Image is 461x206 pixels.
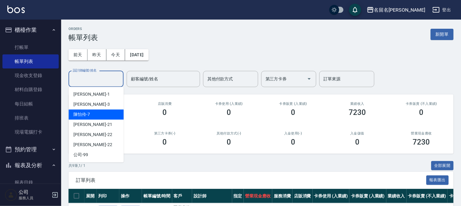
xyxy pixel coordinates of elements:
a: 材料自購登錄 [2,83,59,97]
img: Logo [7,6,25,13]
h3: 0 [419,108,424,117]
th: 業績收入 [386,189,407,203]
button: 昨天 [87,49,106,61]
a: 每日結帳 [2,97,59,111]
th: 營業現金應收 [244,189,273,203]
button: 新開單 [431,29,454,40]
th: 設計師 [192,189,232,203]
button: 名留名[PERSON_NAME] [364,4,428,16]
th: 店販消費 [292,189,313,203]
a: 打帳單 [2,40,59,54]
button: 今天 [106,49,125,61]
a: 現場電腦打卡 [2,125,59,139]
a: 報表匯出 [426,177,449,183]
span: [PERSON_NAME] -1 [73,91,110,97]
h5: 公司 [19,189,50,195]
img: Person [5,189,17,201]
h2: 其他付款方式(-) [204,131,254,135]
h3: 0 [227,138,231,146]
th: 操作 [119,189,142,203]
h2: 卡券販賣 (不入業績) [397,102,446,106]
h2: 入金儲值 [333,131,382,135]
h3: 0 [291,138,295,146]
span: [PERSON_NAME] -22 [73,131,112,138]
a: 帳單列表 [2,54,59,68]
span: [PERSON_NAME] -3 [73,101,110,108]
button: 報表匯出 [426,175,449,185]
h2: 卡券使用 (入業績) [204,102,254,106]
h2: 營業現金應收 [397,131,446,135]
th: 指定 [232,189,244,203]
p: 共 9 筆, 1 / 1 [69,163,85,168]
h2: 第三方卡券(-) [140,131,190,135]
h3: 0 [163,138,167,146]
th: 服務消費 [272,189,292,203]
th: 卡券販賣 (不入業績) [407,189,448,203]
a: 報表目錄 [2,175,59,189]
span: 陳怡伶 -7 [73,111,90,118]
button: 報表及分析 [2,157,59,173]
button: save [349,4,361,16]
h2: 入金使用(-) [268,131,318,135]
a: 現金收支登錄 [2,68,59,83]
th: 卡券使用 (入業績) [313,189,350,203]
h3: 0 [355,138,359,146]
button: 全部展開 [431,161,454,171]
span: [PERSON_NAME] -21 [73,121,112,128]
span: [PERSON_NAME] -22 [73,142,112,148]
button: 櫃檯作業 [2,22,59,38]
th: 卡券販賣 (入業績) [349,189,386,203]
h2: 店販消費 [140,102,190,106]
th: 客戶 [172,189,192,203]
span: 訂單列表 [76,177,426,183]
h3: 0 [163,108,167,117]
button: 預約管理 [2,142,59,157]
th: 帳單編號/時間 [142,189,172,203]
div: 名留名[PERSON_NAME] [374,6,425,14]
h3: 0 [227,108,231,117]
h3: 7230 [413,138,430,146]
p: 服務人員 [19,195,50,201]
button: Open [304,74,314,84]
h2: ORDERS [69,27,98,31]
th: 列印 [97,189,119,203]
a: 排班表 [2,111,59,125]
h2: 卡券販賣 (入業績) [268,102,318,106]
button: [DATE] [125,49,148,61]
h3: 7230 [349,108,366,117]
label: 設計師編號/姓名 [73,68,97,73]
button: 登出 [430,4,454,16]
h3: 帳單列表 [69,33,98,42]
span: 公司 -99 [73,152,88,158]
h2: 業績收入 [333,102,382,106]
a: 新開單 [431,31,454,37]
button: 前天 [69,49,87,61]
th: 展開 [84,189,97,203]
h3: 0 [291,108,295,117]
